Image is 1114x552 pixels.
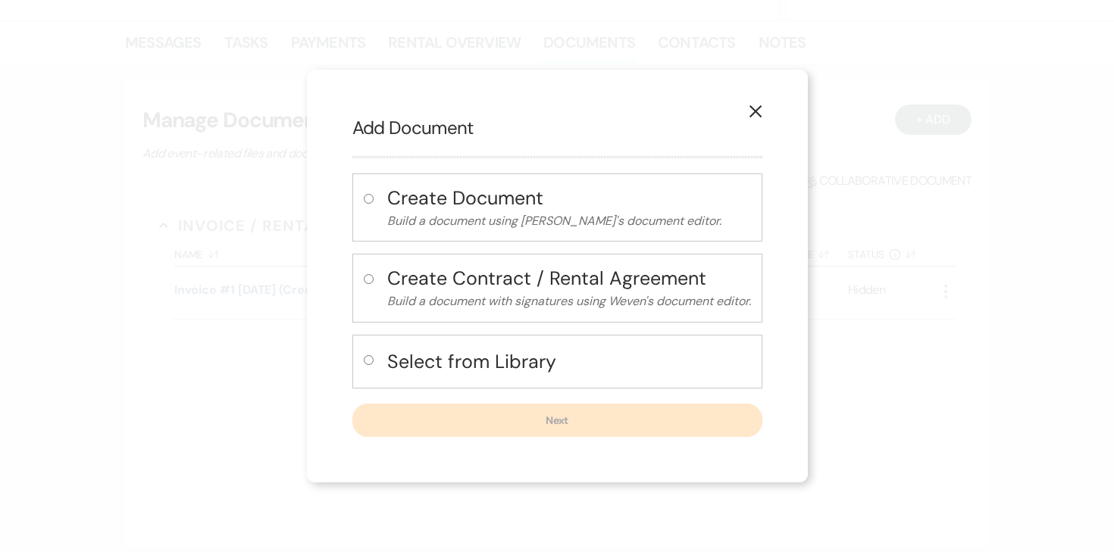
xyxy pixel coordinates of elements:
[387,265,751,311] button: Create Contract / Rental AgreementBuild a document with signatures using Weven's document editor.
[387,292,751,311] p: Build a document with signatures using Weven's document editor.
[387,185,751,211] h4: Create Document
[352,404,762,437] button: Next
[387,346,751,377] button: Select from Library
[387,211,751,231] p: Build a document using [PERSON_NAME]'s document editor.
[387,348,751,375] h4: Select from Library
[352,115,762,141] h2: Add Document
[387,265,751,292] h4: Create Contract / Rental Agreement
[387,185,751,231] button: Create DocumentBuild a document using [PERSON_NAME]'s document editor.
